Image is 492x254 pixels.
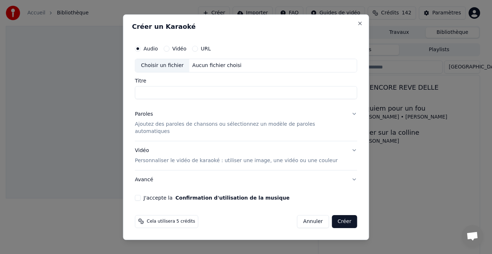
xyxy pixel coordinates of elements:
[297,215,329,228] button: Annuler
[135,141,357,170] button: VidéoPersonnaliser le vidéo de karaoké : utiliser une image, une vidéo ou une couleur
[175,195,290,200] button: J'accepte la
[147,218,195,224] span: Cela utilisera 5 crédits
[135,157,338,164] p: Personnaliser le vidéo de karaoké : utiliser une image, une vidéo ou une couleur
[172,46,186,51] label: Vidéo
[135,111,153,118] div: Paroles
[144,46,158,51] label: Audio
[332,215,357,228] button: Créer
[201,46,211,51] label: URL
[189,62,245,69] div: Aucun fichier choisi
[135,78,357,83] label: Titre
[135,121,346,135] p: Ajoutez des paroles de chansons ou sélectionnez un modèle de paroles automatiques
[135,59,189,72] div: Choisir un fichier
[135,105,357,141] button: ParolesAjoutez des paroles de chansons ou sélectionnez un modèle de paroles automatiques
[132,23,360,30] h2: Créer un Karaoké
[144,195,290,200] label: J'accepte la
[135,170,357,189] button: Avancé
[135,147,338,164] div: Vidéo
